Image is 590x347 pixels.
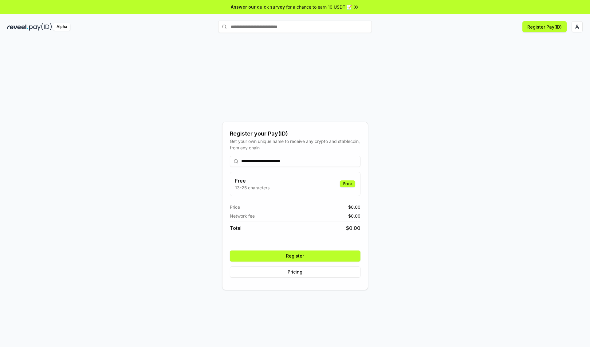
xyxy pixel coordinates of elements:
[348,213,360,219] span: $ 0.00
[230,266,360,278] button: Pricing
[230,138,360,151] div: Get your own unique name to receive any crypto and stablecoin, from any chain
[286,4,352,10] span: for a chance to earn 10 USDT 📝
[348,204,360,210] span: $ 0.00
[340,180,355,187] div: Free
[231,4,285,10] span: Answer our quick survey
[230,204,240,210] span: Price
[235,177,269,184] h3: Free
[230,213,255,219] span: Network fee
[230,129,360,138] div: Register your Pay(ID)
[522,21,567,32] button: Register Pay(ID)
[7,23,28,31] img: reveel_dark
[346,224,360,232] span: $ 0.00
[230,250,360,262] button: Register
[235,184,269,191] p: 13-25 characters
[29,23,52,31] img: pay_id
[53,23,70,31] div: Alpha
[230,224,242,232] span: Total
